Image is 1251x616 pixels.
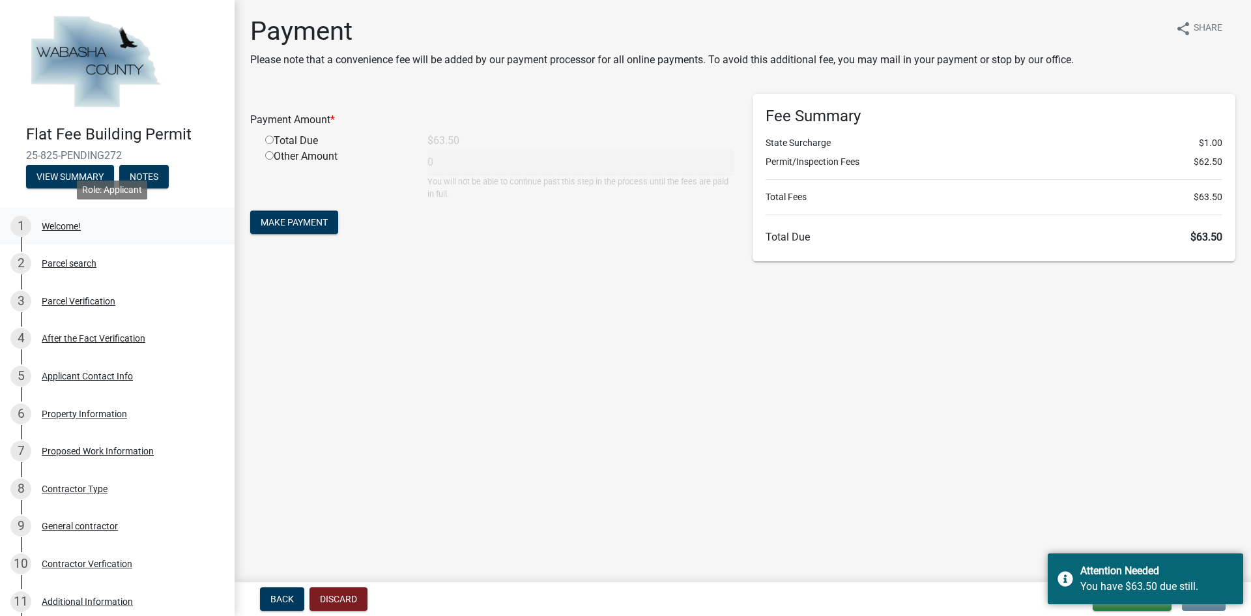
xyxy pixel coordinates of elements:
div: 10 [10,553,31,574]
span: Share [1194,21,1222,37]
div: You have $63.50 due still. [1080,579,1233,594]
div: Payment Amount [240,112,743,128]
button: Back [260,587,304,611]
div: Attention Needed [1080,563,1233,579]
div: Role: Applicant [77,181,147,199]
div: 9 [10,516,31,536]
div: Welcome! [42,222,81,231]
div: 7 [10,441,31,462]
i: share [1175,21,1191,37]
button: Notes [119,165,169,188]
li: State Surcharge [766,136,1222,150]
span: $62.50 [1194,155,1222,169]
div: Contractor Verfication [42,559,132,568]
div: Property Information [42,409,127,418]
h6: Fee Summary [766,107,1222,126]
span: $63.50 [1194,190,1222,204]
img: Wabasha County, Minnesota [26,14,164,111]
h4: Flat Fee Building Permit [26,125,224,144]
h6: Total Due [766,231,1222,243]
button: Make Payment [250,211,338,234]
p: Please note that a convenience fee will be added by our payment processor for all online payments... [250,52,1074,68]
div: 11 [10,591,31,612]
wm-modal-confirm: Summary [26,172,114,183]
button: shareShare [1165,16,1233,41]
div: 8 [10,478,31,499]
span: $1.00 [1199,136,1222,150]
div: Total Due [255,133,418,149]
div: Parcel Verification [42,297,115,306]
div: Proposed Work Information [42,447,154,456]
div: Other Amount [255,149,418,200]
span: $63.50 [1190,231,1222,243]
div: 3 [10,291,31,312]
div: 2 [10,253,31,274]
div: Additional Information [42,597,133,606]
div: Applicant Contact Info [42,372,133,381]
div: 4 [10,328,31,349]
li: Permit/Inspection Fees [766,155,1222,169]
div: 6 [10,403,31,424]
li: Total Fees [766,190,1222,204]
wm-modal-confirm: Notes [119,172,169,183]
span: Back [270,594,294,604]
div: After the Fact Verification [42,334,145,343]
span: Make Payment [261,217,328,227]
h1: Payment [250,16,1074,47]
div: General contractor [42,521,118,531]
div: Contractor Type [42,484,108,493]
button: Discard [309,587,367,611]
div: Parcel search [42,259,96,268]
span: 25-825-PENDING272 [26,149,208,162]
button: View Summary [26,165,114,188]
div: 1 [10,216,31,237]
div: 5 [10,366,31,387]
